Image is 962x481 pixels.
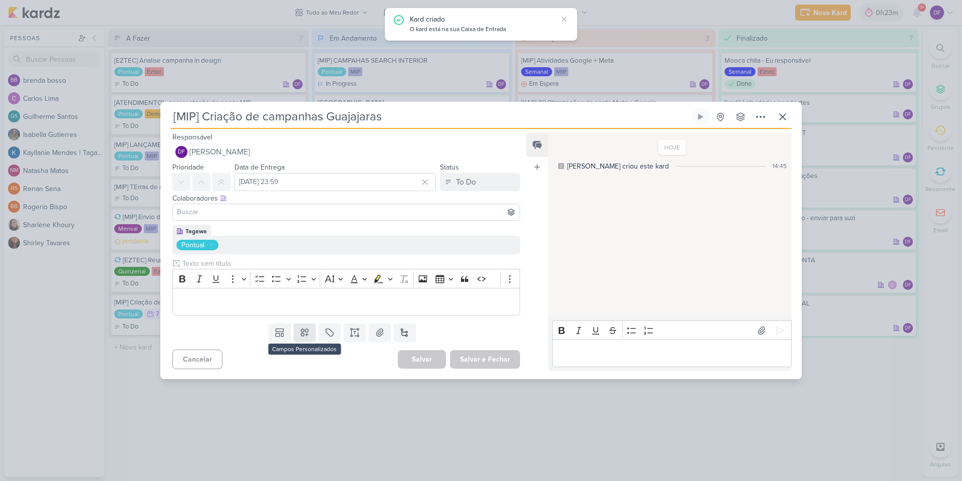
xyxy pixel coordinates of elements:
span: [PERSON_NAME] [189,146,250,158]
div: Ligar relógio [696,113,704,121]
div: Este log é visível à todos no kard [558,163,564,169]
label: Status [440,163,459,172]
div: Editor toolbar [552,320,792,340]
div: O kard está na sua Caixa de Entrada [410,25,557,35]
div: Diego Freitas [175,146,187,158]
div: Pontual [181,240,204,250]
input: Kard Sem Título [170,108,689,126]
div: Kard criado [410,14,557,25]
button: DF [PERSON_NAME] [172,143,520,161]
div: Diego criou este kard [567,161,669,172]
div: Editor editing area: main [552,340,792,367]
div: 14:45 [773,162,787,171]
label: Prioridade [172,163,204,172]
div: Editor editing area: main [172,288,520,315]
label: Data de Entrega [234,163,285,172]
div: Campos Personalizados [268,344,341,355]
div: Editor toolbar [172,269,520,288]
div: To Do [456,176,476,188]
input: Select a date [234,173,436,191]
input: Buscar [175,206,518,218]
p: DF [178,149,185,155]
label: Responsável [172,133,212,141]
input: Texto sem título [180,258,520,269]
div: Tagawa [185,227,207,236]
button: Cancelar [172,350,222,369]
div: Colaboradores [172,193,520,204]
button: To Do [440,173,520,191]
